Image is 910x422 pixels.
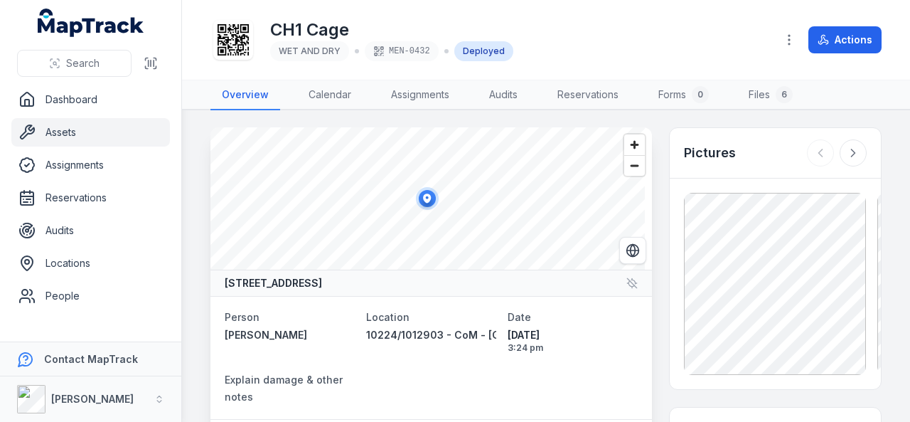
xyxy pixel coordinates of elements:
[11,282,170,310] a: People
[365,41,439,61] div: MEN-0432
[366,311,409,323] span: Location
[225,276,322,290] strong: [STREET_ADDRESS]
[454,41,513,61] div: Deployed
[508,328,638,354] time: 8/14/2025, 3:24:20 PM
[38,9,144,37] a: MapTrack
[366,328,496,342] a: 10224/1012903 - CoM - [GEOGRAPHIC_DATA] CCC
[11,85,170,114] a: Dashboard
[692,86,709,103] div: 0
[478,80,529,110] a: Audits
[11,184,170,212] a: Reservations
[279,46,341,56] span: WET AND DRY
[225,374,343,403] span: Explain damage & other notes
[210,127,645,270] canvas: Map
[66,56,100,70] span: Search
[11,151,170,179] a: Assignments
[225,328,355,342] a: [PERSON_NAME]
[11,216,170,245] a: Audits
[647,80,720,110] a: Forms0
[624,134,645,155] button: Zoom in
[737,80,804,110] a: Files6
[508,311,531,323] span: Date
[51,393,134,405] strong: [PERSON_NAME]
[619,237,646,264] button: Switch to Satellite View
[17,50,132,77] button: Search
[546,80,630,110] a: Reservations
[210,80,280,110] a: Overview
[366,329,617,341] span: 10224/1012903 - CoM - [GEOGRAPHIC_DATA] CCC
[776,86,793,103] div: 6
[270,19,513,41] h1: CH1 Cage
[508,328,638,342] span: [DATE]
[297,80,363,110] a: Calendar
[44,353,138,365] strong: Contact MapTrack
[508,342,638,354] span: 3:24 pm
[380,80,461,110] a: Assignments
[11,249,170,278] a: Locations
[624,155,645,176] button: Zoom out
[808,26,882,53] button: Actions
[11,118,170,147] a: Assets
[684,143,736,163] h3: Pictures
[225,311,259,323] span: Person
